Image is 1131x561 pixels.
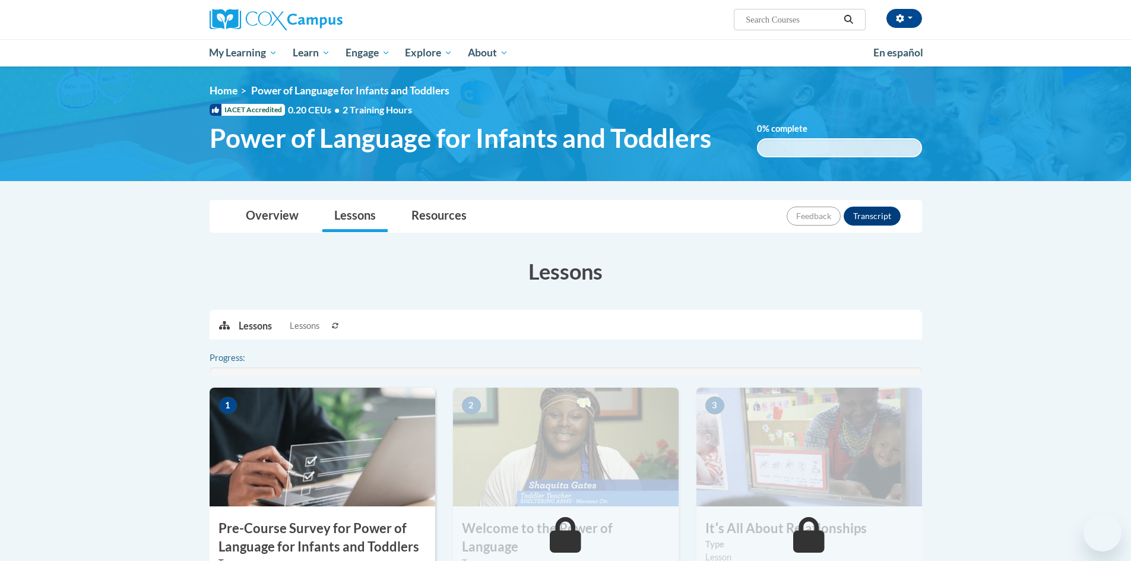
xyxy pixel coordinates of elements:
iframe: Button to launch messaging window [1084,514,1122,552]
input: Search Courses [745,12,839,27]
button: Transcript [844,207,901,226]
span: 0.20 CEUs [288,103,343,116]
p: Lessons [239,319,272,332]
button: Search [839,12,857,27]
span: 3 [705,397,724,414]
a: Explore [397,39,460,66]
div: Main menu [192,39,940,66]
span: About [468,46,508,60]
a: Learn [285,39,338,66]
h3: Itʹs All About Relationships [696,519,922,538]
span: 0 [757,123,762,134]
img: Course Image [696,388,922,506]
a: About [460,39,516,66]
label: % complete [757,122,825,135]
a: My Learning [202,39,286,66]
a: Engage [338,39,398,66]
span: En español [873,46,923,59]
span: 1 [218,397,237,414]
a: Lessons [322,201,388,232]
img: Course Image [210,388,435,506]
img: Cox Campus [210,9,343,30]
h3: Welcome to the Power of Language [453,519,679,556]
a: Resources [400,201,479,232]
label: Type [705,538,913,551]
span: 2 [462,397,481,414]
button: Account Settings [886,9,922,28]
span: Learn [293,46,330,60]
h3: Pre-Course Survey for Power of Language for Infants and Toddlers [210,519,435,556]
span: IACET Accredited [210,104,285,116]
span: Explore [405,46,452,60]
button: Feedback [787,207,841,226]
a: En español [866,40,931,65]
a: Home [210,84,237,97]
a: Overview [234,201,311,232]
span: My Learning [209,46,277,60]
span: Engage [346,46,390,60]
span: Power of Language for Infants and Toddlers [210,122,711,154]
span: Lessons [290,319,319,332]
span: 2 Training Hours [343,104,412,115]
h3: Lessons [210,256,922,286]
a: Cox Campus [210,9,435,30]
span: Power of Language for Infants and Toddlers [251,84,449,97]
img: Course Image [453,388,679,506]
span: • [334,104,340,115]
label: Progress: [210,351,278,365]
